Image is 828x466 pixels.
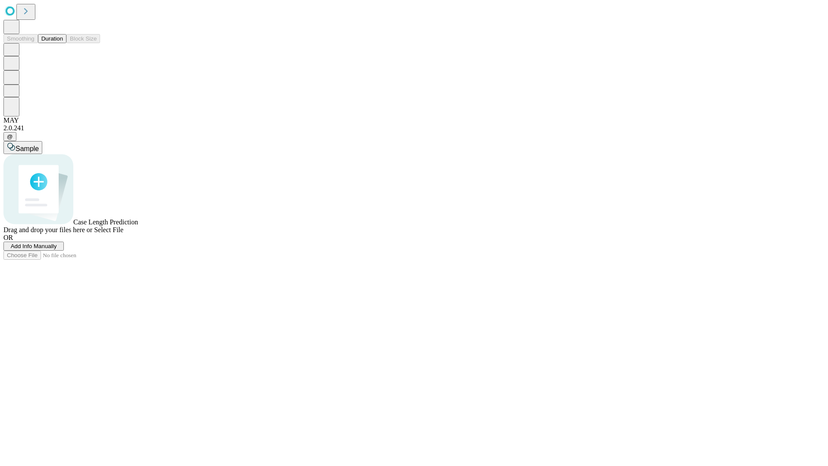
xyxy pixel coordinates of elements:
[3,242,64,251] button: Add Info Manually
[16,145,39,152] span: Sample
[3,234,13,241] span: OR
[3,141,42,154] button: Sample
[3,34,38,43] button: Smoothing
[66,34,100,43] button: Block Size
[94,226,123,233] span: Select File
[3,116,825,124] div: MAY
[3,124,825,132] div: 2.0.241
[3,226,92,233] span: Drag and drop your files here or
[73,218,138,226] span: Case Length Prediction
[3,132,16,141] button: @
[38,34,66,43] button: Duration
[11,243,57,249] span: Add Info Manually
[7,133,13,140] span: @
